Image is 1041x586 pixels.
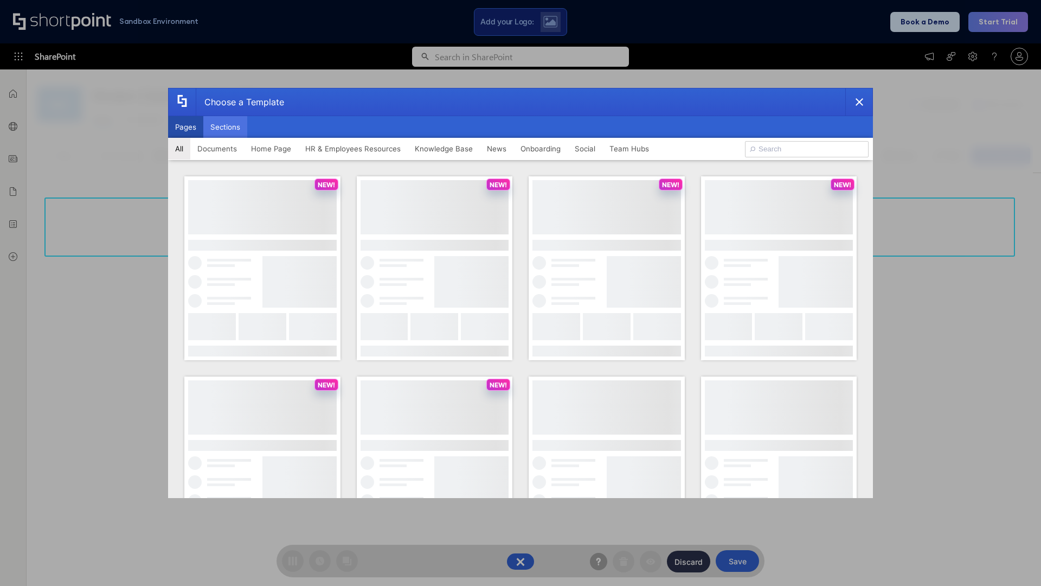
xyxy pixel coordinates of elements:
[318,381,335,389] p: NEW!
[168,116,203,138] button: Pages
[190,138,244,160] button: Documents
[298,138,408,160] button: HR & Employees Resources
[662,181,679,189] p: NEW!
[168,138,190,160] button: All
[834,181,851,189] p: NEW!
[480,138,513,160] button: News
[490,381,507,389] p: NEW!
[490,181,507,189] p: NEW!
[408,138,480,160] button: Knowledge Base
[168,88,873,498] div: template selector
[203,116,247,138] button: Sections
[987,534,1041,586] iframe: Chat Widget
[745,141,869,157] input: Search
[513,138,568,160] button: Onboarding
[568,138,602,160] button: Social
[244,138,298,160] button: Home Page
[196,88,284,116] div: Choose a Template
[318,181,335,189] p: NEW!
[602,138,656,160] button: Team Hubs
